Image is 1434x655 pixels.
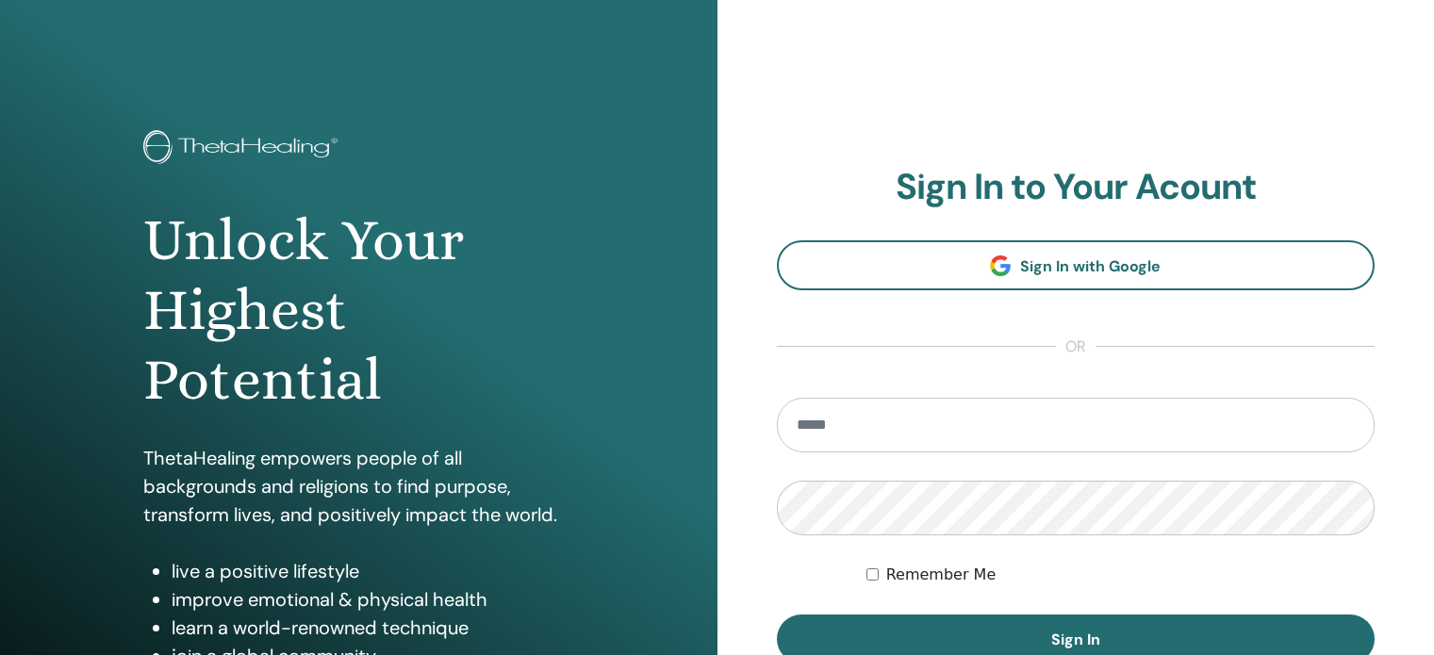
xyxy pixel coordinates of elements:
[143,444,574,529] p: ThetaHealing empowers people of all backgrounds and religions to find purpose, transform lives, a...
[143,205,574,416] h1: Unlock Your Highest Potential
[777,240,1376,290] a: Sign In with Google
[172,614,574,642] li: learn a world-renowned technique
[172,557,574,585] li: live a positive lifestyle
[1056,336,1096,358] span: or
[1020,256,1161,276] span: Sign In with Google
[172,585,574,614] li: improve emotional & physical health
[777,166,1376,209] h2: Sign In to Your Acount
[866,564,1375,586] div: Keep me authenticated indefinitely or until I manually logout
[1051,630,1100,649] span: Sign In
[886,564,997,586] label: Remember Me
